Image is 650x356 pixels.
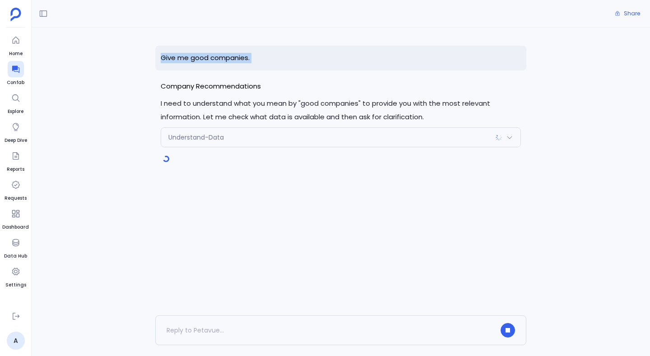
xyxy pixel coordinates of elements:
p: Give me good companies. [155,46,526,70]
span: Understand-Data [168,133,224,142]
span: Settings [5,281,26,289]
span: Requests [5,195,27,202]
span: Reports [7,166,24,173]
a: Deep Dive [5,119,27,144]
a: A [7,332,25,350]
img: petavue logo [10,8,21,21]
span: Confab [7,79,24,86]
a: Explore [8,90,24,115]
span: Deep Dive [5,137,27,144]
span: Explore [8,108,24,115]
span: Data Hub [4,253,27,260]
a: Requests [5,177,27,202]
p: I need to understand what you mean by "good companies" to provide you with the most relevant info... [161,97,521,124]
button: Share [609,7,645,20]
a: Dashboard [2,206,29,231]
a: Reports [7,148,24,173]
a: Home [8,32,24,57]
span: Share [624,10,640,17]
span: Home [8,50,24,57]
span: Dashboard [2,224,29,231]
p: Company Recommendations [161,80,521,93]
a: Settings [5,263,26,289]
a: Data Hub [4,234,27,260]
a: Confab [7,61,24,86]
